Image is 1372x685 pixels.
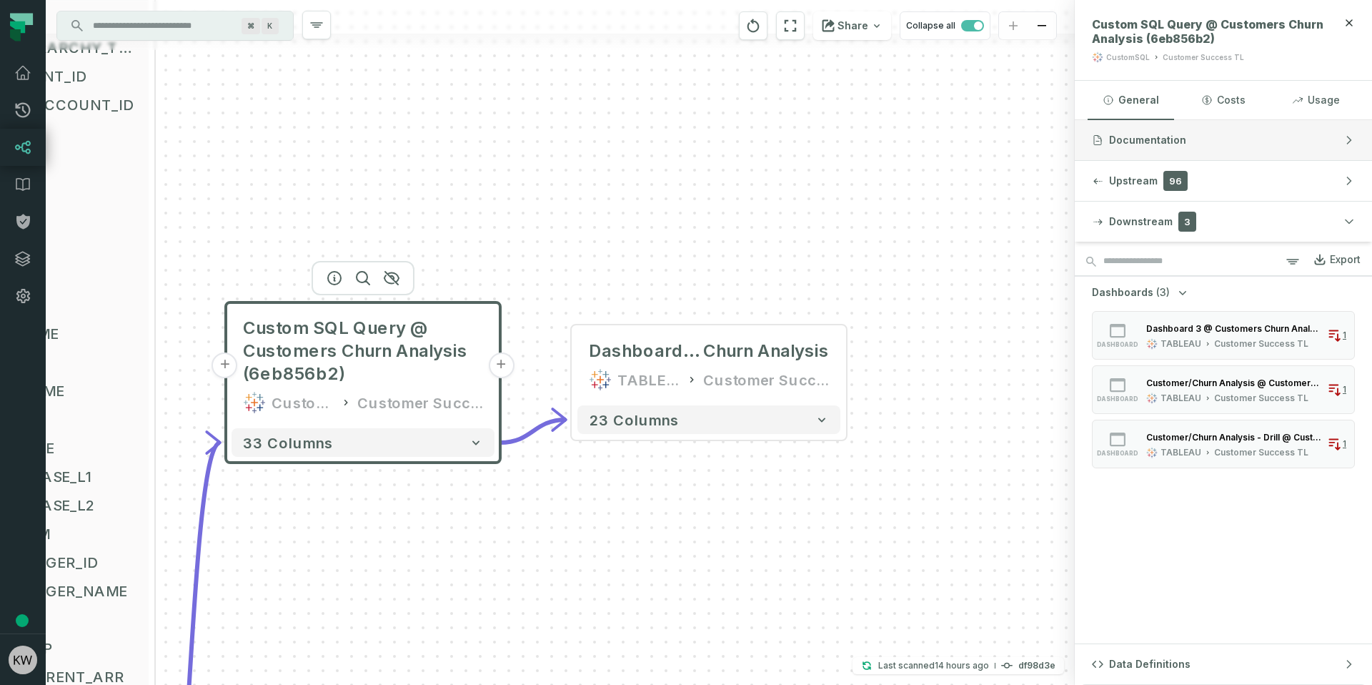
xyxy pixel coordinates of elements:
span: Data Definitions [1109,657,1190,671]
span: dashboard [1097,395,1138,403]
div: Customer/Churn Analysis - Drill @ Customers Churn Analysis [1146,432,1321,443]
span: 96 [1163,171,1188,191]
div: Customer Success TL [1214,447,1308,458]
button: General [1088,81,1174,119]
button: Downstream3 [1075,202,1372,242]
div: Customer Success TL [1214,393,1308,404]
h4: df98d3e [1018,661,1055,670]
span: 1 [1343,384,1346,395]
button: dashboardTABLEAUCustomer Success TL1 [1092,420,1355,468]
div: Dashboard 3 @ Customers Churn Analysis [1146,323,1321,334]
div: TABLEAU [1160,447,1201,458]
span: Custom SQL Query @ Customers Churn Analysis (6eb856b2) [243,317,483,385]
span: Dashboards [1092,285,1153,300]
span: Churn Analysis [703,340,829,363]
button: + [488,353,514,378]
button: Usage [1273,81,1359,119]
span: 23 columns [589,411,679,428]
button: Data Definitions [1075,644,1372,684]
div: CustomSQL [1106,52,1150,63]
div: CustomSQL [272,391,334,414]
span: Dashboard 3 @ Customers [589,340,703,363]
p: Last scanned [878,659,989,673]
div: TABLEAU [1160,338,1201,350]
button: + [212,353,238,378]
button: Upstream96 [1075,161,1372,201]
button: Last scanned[DATE] 11:34:44 PMdf98d3e [852,657,1064,674]
button: dashboardTABLEAUCustomer Success TL1 [1092,311,1355,360]
button: Documentation [1075,120,1372,160]
span: dashboard [1097,341,1138,348]
button: Dashboards(3) [1092,285,1190,300]
span: Downstream [1109,215,1173,229]
span: Documentation [1109,133,1186,147]
div: Customer Success TL [1163,52,1244,63]
span: 1 [1343,330,1346,341]
span: 3 [1178,212,1196,232]
span: 1 [1343,438,1346,450]
div: TABLEAU [617,368,680,391]
div: Customer Success TL [703,368,829,391]
div: Customer Success TL [357,391,483,414]
span: dashboard [1097,450,1138,457]
button: dashboardTABLEAUCustomer Success TL1 [1092,365,1355,414]
button: zoom out [1028,12,1056,40]
div: Tooltip anchor [16,614,29,627]
a: Export [1301,250,1361,274]
div: Customer Success TL [1214,338,1308,350]
button: Costs [1180,81,1266,119]
span: (3) [1156,285,1170,300]
div: Export [1330,253,1361,266]
button: Collapse all [900,11,990,40]
span: 33 columns [243,434,333,451]
g: Edge from e1e09b819643c059d77261a69d3e6e7e to 23a1dc629741783b7ffa87e3bf3bc3aa [500,420,566,443]
img: avatar of Konstantin Weis [9,646,37,674]
span: Press ⌘ + K to focus the search bar [262,18,279,34]
span: Upstream [1109,174,1158,188]
div: TABLEAU [1160,393,1201,404]
relative-time: Aug 18, 2025, 11:34 PM EDT [935,660,989,671]
div: Dashboard 3 @ Customers Churn Analysis [589,340,829,363]
button: Share [813,11,891,40]
div: Customer/Churn Analysis @ Customers Churn Analysis [1146,378,1321,388]
span: Custom SQL Query @ Customers Churn Analysis (6eb856b2) [1092,17,1323,46]
span: Press ⌘ + K to focus the search bar [242,18,260,34]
